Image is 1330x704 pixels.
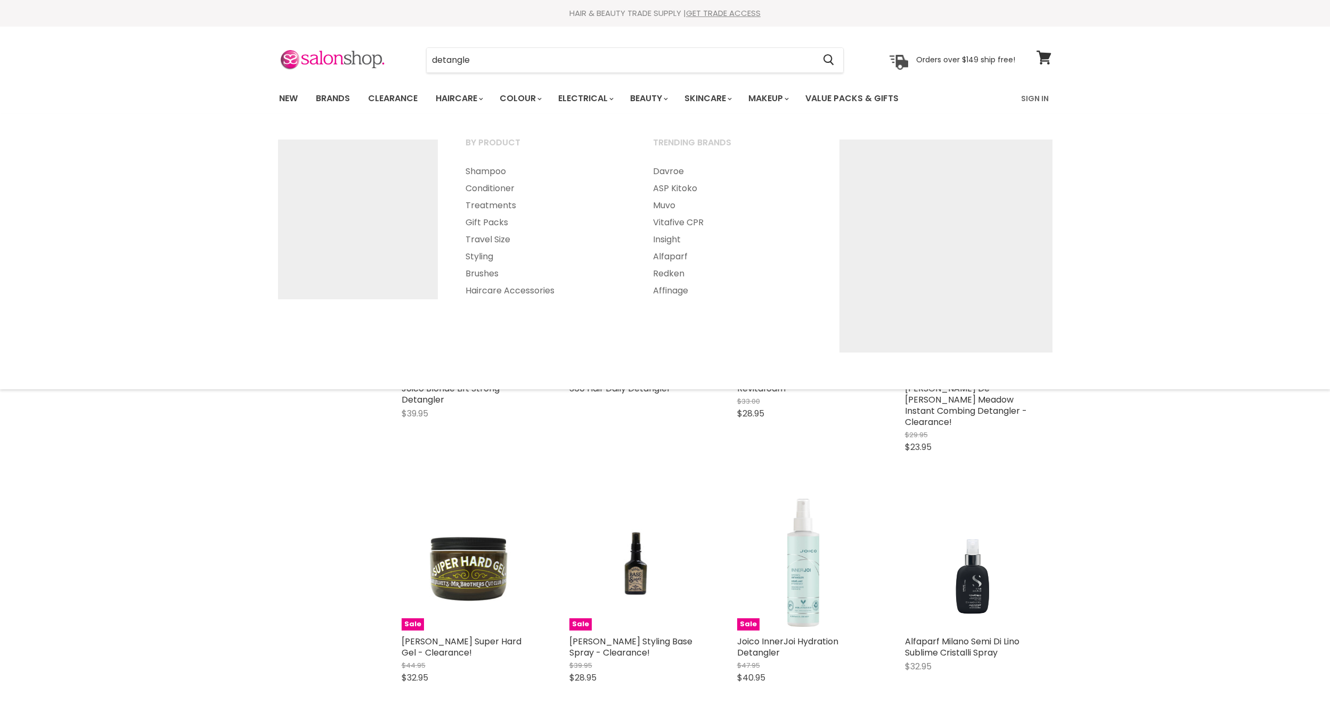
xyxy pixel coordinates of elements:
img: Brosh Super Hard Gel - Clearance! [417,495,521,631]
a: Trending Brands [640,134,825,161]
a: Gift Packs [452,214,638,231]
span: $28.95 [569,672,597,684]
a: Styling [452,248,638,265]
a: Haircare [428,87,489,110]
a: Joico InnerJoi Hydration Detangler [737,635,838,659]
a: Treatments [452,197,638,214]
button: Search [815,48,843,72]
div: HAIR & BEAUTY TRADE SUPPLY | [266,8,1065,19]
ul: Main menu [640,163,825,299]
a: Muvo [640,197,825,214]
form: Product [426,47,844,73]
a: Brands [308,87,358,110]
a: Alfaparf Milano Semi Di Lino Sublime Cristalli Spray [905,635,1019,659]
a: Value Packs & Gifts [797,87,907,110]
span: $23.95 [905,441,932,453]
a: Clearance [360,87,426,110]
a: Davroe [640,163,825,180]
span: $28.95 [737,407,764,420]
span: Sale [569,618,592,631]
a: Makeup [740,87,795,110]
p: Orders over $149 ship free! [916,55,1015,64]
a: Vitafive CPR [640,214,825,231]
a: [PERSON_NAME] De [PERSON_NAME] Meadow Instant Combing Detangler - Clearance! [905,382,1027,428]
a: Brushes [452,265,638,282]
img: Joico InnerJoi Hydration Detangler [737,495,873,631]
a: Sign In [1015,87,1055,110]
a: GET TRADE ACCESS [686,7,761,19]
span: $39.95 [402,407,428,420]
img: Alfaparf Milano Semi Di Lino Sublime Cristalli Spray [905,495,1041,631]
nav: Main [266,83,1065,114]
a: Alfaparf [640,248,825,265]
a: Joico Blonde Lift Strong Detangler [402,382,500,406]
span: $39.95 [569,660,592,670]
span: $44.95 [402,660,426,670]
span: $32.95 [905,660,932,673]
ul: Main menu [271,83,961,114]
a: Haircare Accessories [452,282,638,299]
input: Search [427,48,815,72]
a: Colour [492,87,548,110]
a: Conditioner [452,180,638,197]
span: $32.95 [402,672,428,684]
span: Sale [737,618,760,631]
a: Brosh Styling Base Spray - Clearance!Sale [569,495,705,631]
a: ASP Kitoko [640,180,825,197]
span: $47.95 [737,660,760,670]
ul: Main menu [452,163,638,299]
a: New [271,87,306,110]
a: Redken [640,265,825,282]
span: Sale [402,618,424,631]
span: $29.95 [905,430,928,440]
a: Brosh Super Hard Gel - Clearance!Sale [402,495,537,631]
a: By Product [452,134,638,161]
a: Joico InnerJoi Hydration DetanglerSale [737,495,873,631]
a: Insight [640,231,825,248]
a: Affinage [640,282,825,299]
a: Electrical [550,87,620,110]
a: [PERSON_NAME] Styling Base Spray - Clearance! [569,635,692,659]
span: $40.95 [737,672,765,684]
a: [PERSON_NAME] Super Hard Gel - Clearance! [402,635,521,659]
a: Beauty [622,87,674,110]
a: Shampoo [452,163,638,180]
a: Travel Size [452,231,638,248]
a: Skincare [676,87,738,110]
span: $33.00 [737,396,760,406]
